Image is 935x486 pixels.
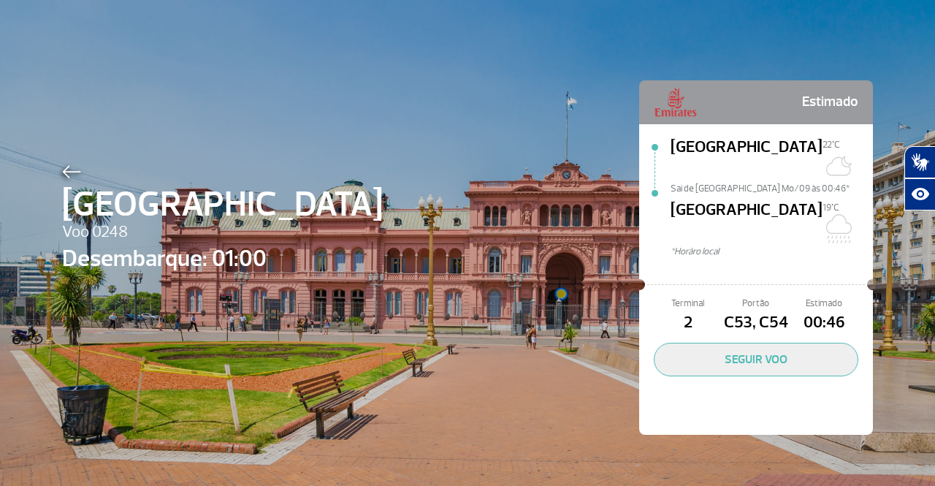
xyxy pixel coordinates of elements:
span: Terminal [654,297,722,311]
img: Céu limpo [823,151,852,181]
button: Abrir recursos assistivos. [904,178,935,210]
span: Voo 0248 [62,220,383,245]
span: [GEOGRAPHIC_DATA] [671,198,823,245]
span: Portão [722,297,790,311]
span: 22°C [823,139,840,151]
span: 00:46 [790,311,858,335]
span: Estimado [790,297,858,311]
span: Desembarque: 01:00 [62,241,383,276]
div: Plugin de acessibilidade da Hand Talk. [904,146,935,210]
span: C53, C54 [722,311,790,335]
span: [GEOGRAPHIC_DATA] [62,178,383,231]
span: 2 [654,311,722,335]
span: 19°C [823,202,839,213]
img: Nublado [823,214,852,243]
span: Sai de [GEOGRAPHIC_DATA] Mo/09 às 00:46* [671,182,873,192]
span: [GEOGRAPHIC_DATA] [671,135,823,182]
button: SEGUIR VOO [654,343,858,376]
span: *Horáro local [671,245,873,259]
button: Abrir tradutor de língua de sinais. [904,146,935,178]
span: Estimado [802,88,858,117]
